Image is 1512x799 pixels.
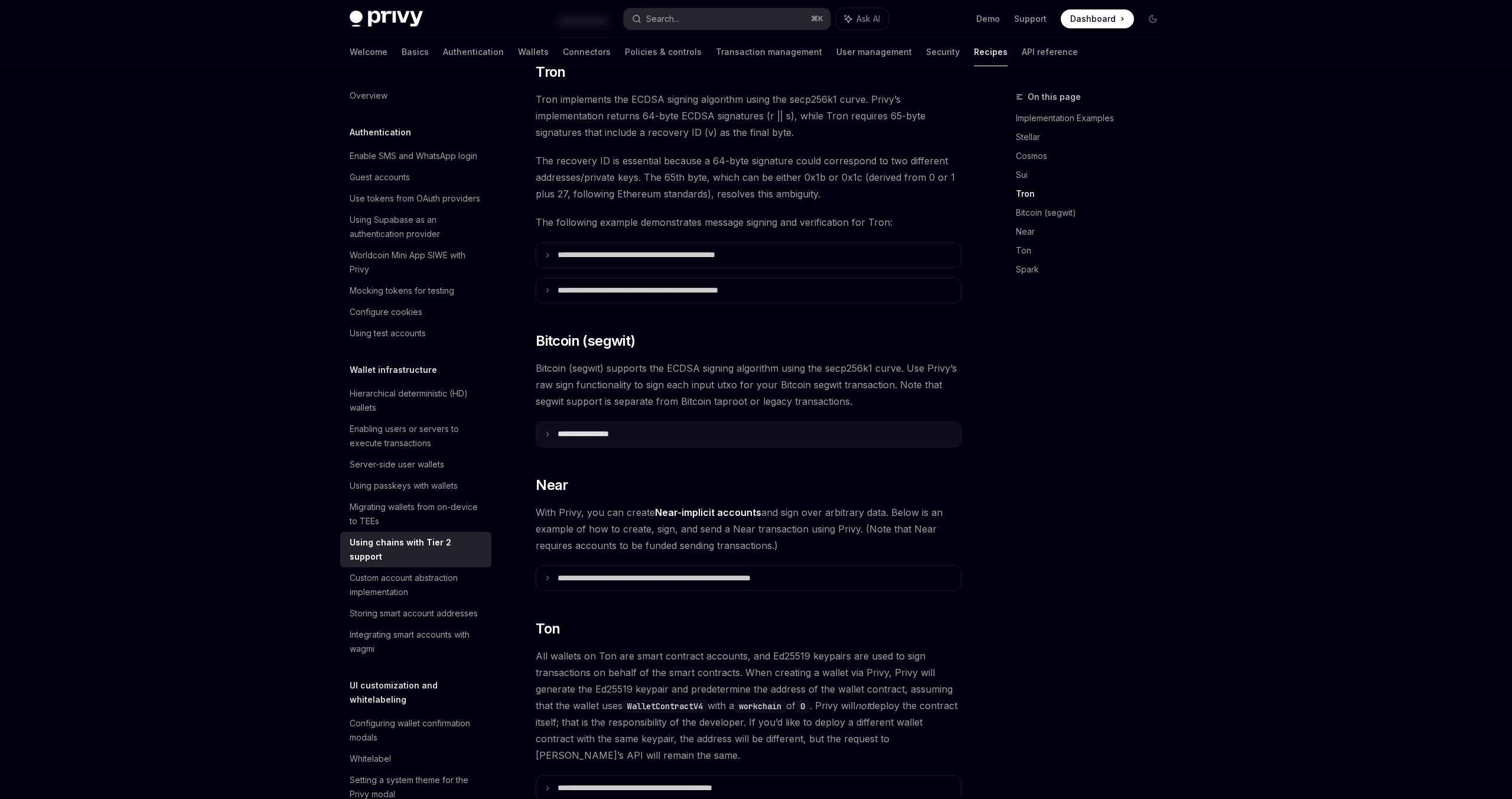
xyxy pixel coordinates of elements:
[340,383,491,418] a: Hierarchical deterministic (HD) wallets
[350,326,426,340] div: Using test accounts
[350,149,477,163] div: Enable SMS and WhatsApp login
[536,648,962,764] span: All wallets on Ton are smart contract accounts, and Ed25519 keypairs are used to sign transaction...
[536,332,635,350] span: Bitcoin (segwit)
[350,606,478,621] div: Storing smart account addresses
[340,603,491,624] a: Storing smart account addresses
[340,145,491,167] a: Enable SMS and WhatsApp login
[655,506,761,519] a: Near-implicit accounts
[1016,128,1172,147] a: Stellar
[646,12,679,26] div: Search...
[1016,222,1172,241] a: Near
[340,301,491,323] a: Configure cookies
[1016,109,1172,128] a: Implementation Examples
[350,125,411,139] h5: Authentication
[350,213,484,241] div: Using Supabase as an authentication provider
[340,567,491,603] a: Custom account abstraction implementation
[1070,13,1116,25] span: Dashboard
[856,13,880,25] span: Ask AI
[1016,147,1172,165] a: Cosmos
[350,11,423,27] img: dark logo
[340,188,491,209] a: Use tokens from OAuth providers
[624,8,830,30] button: Search...⌘K
[350,38,387,66] a: Welcome
[536,619,560,638] span: Ton
[340,280,491,301] a: Mocking tokens for testing
[350,89,387,103] div: Overview
[536,152,962,202] span: The recovery ID is essential because a 64-byte signature could correspond to two different addres...
[350,628,484,656] div: Integrating smart accounts with wagmi
[350,363,437,377] h5: Wallet infrastructure
[796,700,810,713] code: 0
[340,418,491,454] a: Enabling users or servers to execute transactions
[1028,90,1081,104] span: On this page
[350,535,484,564] div: Using chains with Tier 2 support
[1016,241,1172,260] a: Ton
[350,457,444,472] div: Server-side user wallets
[734,700,786,713] code: workchain
[350,386,484,415] div: Hierarchical deterministic (HD) wallets
[625,38,702,66] a: Policies & controls
[340,323,491,344] a: Using test accounts
[340,532,491,567] a: Using chains with Tier 2 support
[855,700,869,712] em: not
[1061,9,1134,28] a: Dashboard
[536,476,568,495] span: Near
[716,38,822,66] a: Transaction management
[350,716,484,745] div: Configuring wallet confirmation modals
[536,214,962,230] span: The following example demonstrates message signing and verification for Tron:
[350,571,484,599] div: Custom account abstraction implementation
[350,248,484,277] div: Worldcoin Mini App SIWE with Privy
[1022,38,1078,66] a: API reference
[976,13,1000,25] a: Demo
[340,748,491,769] a: Whitelabel
[340,245,491,280] a: Worldcoin Mini App SIWE with Privy
[443,38,504,66] a: Authentication
[350,170,410,184] div: Guest accounts
[536,360,962,410] span: Bitcoin (segwit) supports the ECDSA signing algorithm using the secp256k1 curve. Use Privy’s raw ...
[1016,165,1172,184] a: Sui
[350,678,491,707] h5: UI customization and whitelabeling
[1014,13,1047,25] a: Support
[340,209,491,245] a: Using Supabase as an authentication provider
[350,191,480,206] div: Use tokens from OAuth providers
[350,305,422,319] div: Configure cookies
[402,38,429,66] a: Basics
[1143,9,1162,28] button: Toggle dark mode
[350,422,484,450] div: Enabling users or servers to execute transactions
[836,8,888,30] button: Ask AI
[350,500,484,528] div: Migrating wallets from on-device to TEEs
[1016,260,1172,279] a: Spark
[340,713,491,748] a: Configuring wallet confirmation modals
[340,454,491,475] a: Server-side user wallets
[1016,203,1172,222] a: Bitcoin (segwit)
[350,752,391,766] div: Whitelabel
[518,38,549,66] a: Wallets
[563,38,611,66] a: Connectors
[1016,184,1172,203] a: Tron
[623,700,708,713] code: WalletContractV4
[974,38,1008,66] a: Recipes
[536,504,962,554] span: With Privy, you can create and sign over arbitrary data. Below is an example of how to create, si...
[836,38,912,66] a: User management
[811,14,823,24] span: ⌘ K
[340,167,491,188] a: Guest accounts
[926,38,960,66] a: Security
[350,284,454,298] div: Mocking tokens for testing
[340,475,491,496] a: Using passkeys with wallets
[536,63,566,82] span: Tron
[350,479,458,493] div: Using passkeys with wallets
[340,496,491,532] a: Migrating wallets from on-device to TEEs
[536,91,962,141] span: Tron implements the ECDSA signing algorithm using the secp256k1 curve. Privy’s implementation ret...
[340,624,491,660] a: Integrating smart accounts with wagmi
[340,85,491,106] a: Overview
